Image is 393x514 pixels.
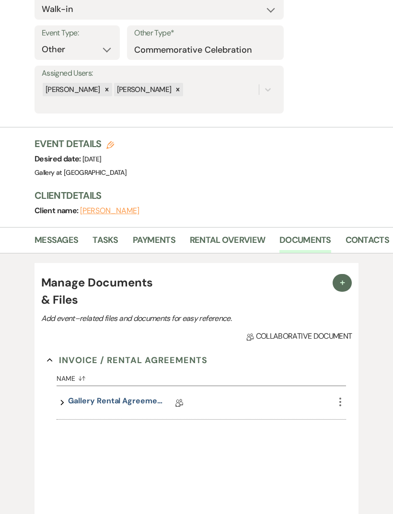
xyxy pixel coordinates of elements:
h3: Client Details [35,189,383,202]
a: Contacts [346,233,389,253]
h4: Manage Documents & Files [41,274,161,308]
button: Invoice / Rental Agreements [47,353,208,367]
div: [PERSON_NAME] [114,83,173,97]
span: Gallery at [GEOGRAPHIC_DATA] [35,168,127,177]
span: [DATE] [82,155,101,163]
h3: Event Details [35,137,127,150]
div: [PERSON_NAME] [43,83,102,97]
a: Documents [279,233,331,253]
a: Rental Overview [190,233,265,253]
span: Desired date: [35,154,82,164]
label: Other Type* [134,26,277,40]
a: Payments [133,233,175,253]
button: Name [57,367,334,386]
button: [PERSON_NAME] [80,207,139,215]
p: Add event–related files and documents for easy reference. [41,312,352,325]
a: Gallery Rental Agreement [68,395,164,410]
label: Assigned Users: [42,67,277,80]
a: Messages [35,233,78,253]
a: Tasks [92,233,118,253]
span: Client name: [35,206,80,216]
button: expand [57,395,68,410]
button: Plus Sign [333,274,352,292]
span: Plus Sign [337,277,347,287]
label: Event Type: [42,26,113,40]
span: Collaborative document [246,331,352,342]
